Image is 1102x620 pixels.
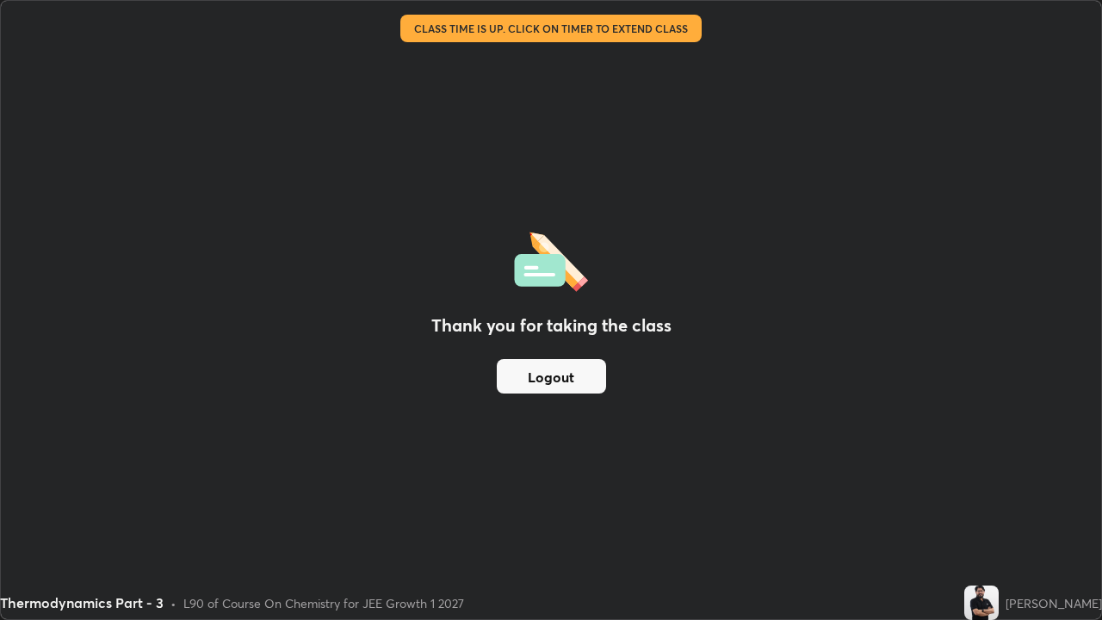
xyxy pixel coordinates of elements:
div: L90 of Course On Chemistry for JEE Growth 1 2027 [183,594,464,612]
div: • [170,594,176,612]
div: [PERSON_NAME] [1006,594,1102,612]
img: b34798ff5e6b4ad6bbf22d8cad6d1581.jpg [964,586,999,620]
button: Logout [497,359,606,394]
img: offlineFeedback.1438e8b3.svg [514,226,588,292]
h2: Thank you for taking the class [431,313,672,338]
